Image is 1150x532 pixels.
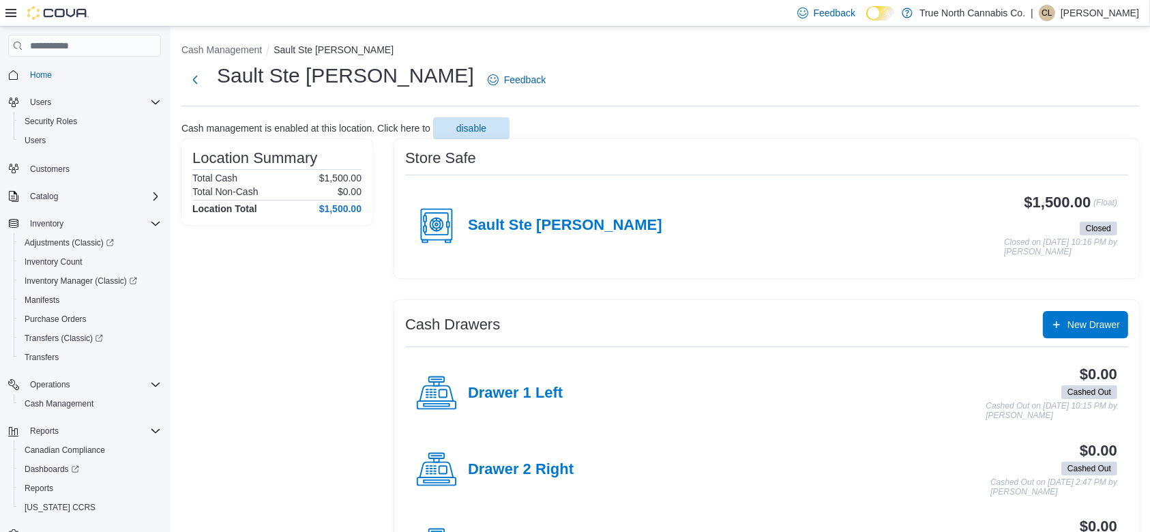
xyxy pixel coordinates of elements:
span: Dashboards [25,464,79,475]
span: Purchase Orders [19,311,161,327]
button: Home [3,65,166,85]
h4: Location Total [192,203,257,214]
button: Users [25,94,57,110]
a: [US_STATE] CCRS [19,499,101,516]
a: Transfers (Classic) [14,329,166,348]
span: Canadian Compliance [25,445,105,456]
span: Inventory Count [19,254,161,270]
span: Reports [25,483,53,494]
p: Cash management is enabled at this location. Click here to [181,123,430,134]
span: Security Roles [25,116,77,127]
a: Customers [25,161,75,177]
button: Users [3,93,166,112]
h3: Store Safe [405,150,476,166]
span: Dashboards [19,461,161,477]
span: Closed [1080,222,1117,235]
span: Users [30,97,51,108]
a: Cash Management [19,396,99,412]
button: disable [433,117,510,139]
a: Adjustments (Classic) [19,235,119,251]
a: Purchase Orders [19,311,92,327]
button: Inventory Count [14,252,166,271]
button: Canadian Compliance [14,441,166,460]
span: Adjustments (Classic) [19,235,161,251]
a: Feedback [482,66,551,93]
span: Inventory [25,216,161,232]
h4: Drawer 2 Right [468,461,574,479]
button: Catalog [3,187,166,206]
button: Customers [3,158,166,178]
h4: $1,500.00 [319,203,362,214]
span: Catalog [30,191,58,202]
h4: Drawer 1 Left [468,385,563,402]
p: Closed on [DATE] 10:16 PM by [PERSON_NAME] [1004,238,1117,256]
a: Users [19,132,51,149]
span: Customers [25,160,161,177]
h6: Total Non-Cash [192,186,259,197]
span: Operations [25,376,161,393]
button: Reports [25,423,64,439]
p: Cashed Out on [DATE] 2:47 PM by [PERSON_NAME] [990,478,1117,497]
a: Security Roles [19,113,83,130]
span: Users [25,94,161,110]
img: Cova [27,6,89,20]
p: Cashed Out on [DATE] 10:15 PM by [PERSON_NAME] [986,402,1117,420]
button: Reports [3,422,166,441]
a: Dashboards [19,461,85,477]
span: Operations [30,379,70,390]
a: Adjustments (Classic) [14,233,166,252]
span: Cashed Out [1067,462,1111,475]
h3: $1,500.00 [1024,194,1091,211]
input: Dark Mode [866,6,895,20]
a: Canadian Compliance [19,442,110,458]
span: Inventory Manager (Classic) [19,273,161,289]
button: Inventory [25,216,69,232]
a: Inventory Manager (Classic) [19,273,143,289]
span: Customers [30,164,70,175]
span: Canadian Compliance [19,442,161,458]
span: Reports [19,480,161,497]
span: Cash Management [19,396,161,412]
span: Users [19,132,161,149]
span: Cashed Out [1061,462,1117,475]
span: [US_STATE] CCRS [25,502,95,513]
span: Inventory [30,218,63,229]
span: Transfers [25,352,59,363]
p: $0.00 [338,186,362,197]
a: Dashboards [14,460,166,479]
p: (Float) [1093,194,1117,219]
span: Adjustments (Classic) [25,237,114,248]
span: Closed [1086,222,1111,235]
p: $1,500.00 [319,173,362,183]
span: Manifests [25,295,59,306]
button: Transfers [14,348,166,367]
nav: An example of EuiBreadcrumbs [181,43,1139,59]
h3: $0.00 [1080,366,1117,383]
span: New Drawer [1067,318,1120,331]
a: Home [25,67,57,83]
span: Cash Management [25,398,93,409]
span: Feedback [814,6,855,20]
a: Reports [19,480,59,497]
button: Users [14,131,166,150]
span: CL [1042,5,1052,21]
span: Feedback [504,73,546,87]
h3: Cash Drawers [405,316,500,333]
button: Cash Management [181,44,262,55]
span: Reports [25,423,161,439]
div: Charity Larocque [1039,5,1055,21]
h3: $0.00 [1080,443,1117,459]
h6: Total Cash [192,173,237,183]
p: [PERSON_NAME] [1061,5,1139,21]
button: Operations [3,375,166,394]
h4: Sault Ste [PERSON_NAME] [468,217,662,235]
span: Inventory Manager (Classic) [25,276,137,286]
button: Next [181,66,209,93]
button: Security Roles [14,112,166,131]
button: Catalog [25,188,63,205]
button: Manifests [14,291,166,310]
button: Purchase Orders [14,310,166,329]
span: Transfers (Classic) [25,333,103,344]
span: Users [25,135,46,146]
span: Washington CCRS [19,499,161,516]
